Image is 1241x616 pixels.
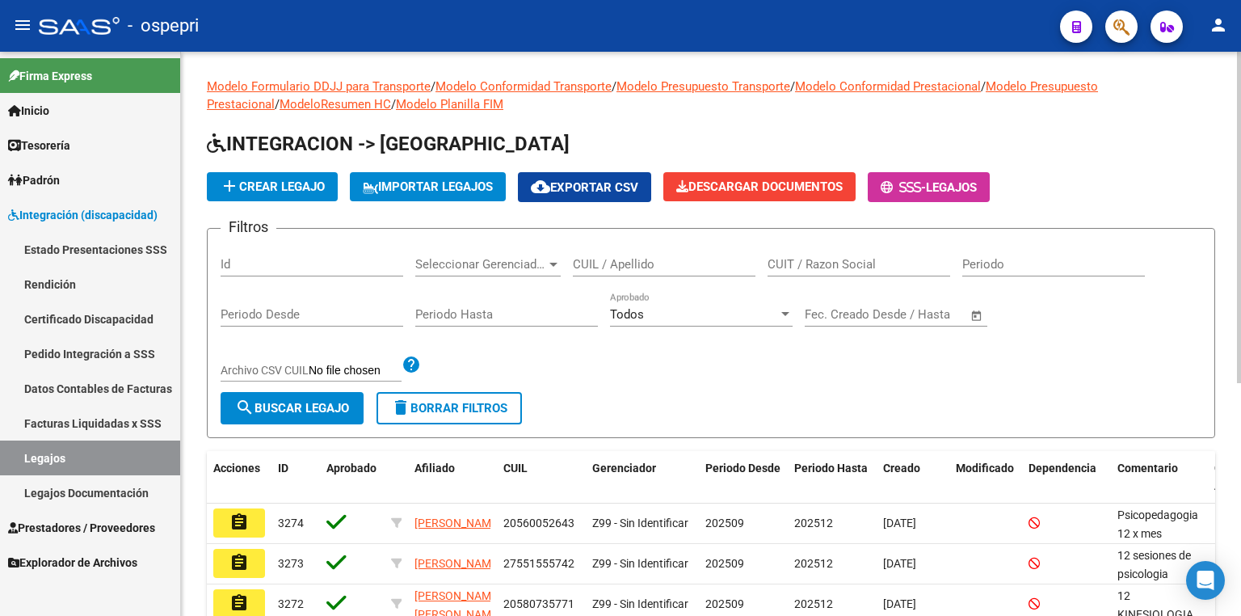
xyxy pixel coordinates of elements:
[8,102,49,120] span: Inicio
[883,557,916,570] span: [DATE]
[414,557,501,570] span: [PERSON_NAME]
[8,206,158,224] span: Integración (discapacidad)
[1117,462,1178,475] span: Comentario
[320,451,385,504] datatable-header-cell: Aprobado
[377,392,522,424] button: Borrar Filtros
[220,179,325,194] span: Crear Legajo
[705,462,780,475] span: Periodo Desde
[1117,508,1211,595] span: Psicopedagogia 12 x mes septiembre/diciembre2025 Lic. Bustos Juliana
[207,172,338,201] button: Crear Legajo
[229,553,249,572] mat-icon: assignment
[531,180,638,195] span: Exportar CSV
[8,67,92,85] span: Firma Express
[207,451,271,504] datatable-header-cell: Acciones
[326,462,377,475] span: Aprobado
[883,517,916,530] span: [DATE]
[271,451,320,504] datatable-header-cell: ID
[8,554,137,572] span: Explorador de Archivos
[8,137,70,154] span: Tesorería
[968,306,986,325] button: Open calendar
[207,79,431,94] a: Modelo Formulario DDJJ para Transporte
[221,392,364,424] button: Buscar Legajo
[663,172,856,201] button: Descargar Documentos
[402,355,421,374] mat-icon: help
[229,593,249,613] mat-icon: assignment
[221,364,309,377] span: Archivo CSV CUIL
[518,172,651,202] button: Exportar CSV
[414,462,455,475] span: Afiliado
[350,172,506,201] button: IMPORTAR LEGAJOS
[309,364,402,378] input: Archivo CSV CUIL
[1111,451,1208,504] datatable-header-cell: Comentario
[949,451,1022,504] datatable-header-cell: Modificado
[1209,15,1228,35] mat-icon: person
[235,398,255,417] mat-icon: search
[221,216,276,238] h3: Filtros
[278,557,304,570] span: 3273
[213,462,260,475] span: Acciones
[220,176,239,196] mat-icon: add
[1186,561,1225,600] div: Open Intercom Messenger
[415,257,546,272] span: Seleccionar Gerenciador
[676,179,843,194] span: Descargar Documentos
[610,307,644,322] span: Todos
[877,451,949,504] datatable-header-cell: Creado
[794,462,868,475] span: Periodo Hasta
[531,177,550,196] mat-icon: cloud_download
[883,462,920,475] span: Creado
[705,517,744,530] span: 202509
[794,557,833,570] span: 202512
[699,451,788,504] datatable-header-cell: Periodo Desde
[13,15,32,35] mat-icon: menu
[235,401,349,416] span: Buscar Legajo
[278,462,288,475] span: ID
[592,597,688,610] span: Z99 - Sin Identificar
[881,180,926,195] span: -
[883,597,916,610] span: [DATE]
[926,180,977,195] span: Legajos
[229,513,249,532] mat-icon: assignment
[503,557,574,570] span: 27551555742
[503,597,574,610] span: 20580735771
[868,172,990,202] button: -Legajos
[278,517,304,530] span: 3274
[794,597,833,610] span: 202512
[503,517,574,530] span: 20560052643
[503,462,528,475] span: CUIL
[705,557,744,570] span: 202509
[795,79,981,94] a: Modelo Conformidad Prestacional
[616,79,790,94] a: Modelo Presupuesto Transporte
[592,462,656,475] span: Gerenciador
[8,171,60,189] span: Padrón
[391,398,410,417] mat-icon: delete
[497,451,586,504] datatable-header-cell: CUIL
[414,517,501,530] span: [PERSON_NAME]
[363,179,493,194] span: IMPORTAR LEGAJOS
[280,97,391,112] a: ModeloResumen HC
[705,597,744,610] span: 202509
[805,307,870,322] input: Fecha inicio
[435,79,612,94] a: Modelo Conformidad Transporte
[885,307,963,322] input: Fecha fin
[396,97,503,112] a: Modelo Planilla FIM
[592,517,688,530] span: Z99 - Sin Identificar
[592,557,688,570] span: Z99 - Sin Identificar
[278,597,304,610] span: 3272
[794,517,833,530] span: 202512
[1029,462,1096,475] span: Dependencia
[1022,451,1111,504] datatable-header-cell: Dependencia
[788,451,877,504] datatable-header-cell: Periodo Hasta
[207,133,570,155] span: INTEGRACION -> [GEOGRAPHIC_DATA]
[128,8,199,44] span: - ospepri
[586,451,699,504] datatable-header-cell: Gerenciador
[391,401,507,416] span: Borrar Filtros
[8,519,155,537] span: Prestadores / Proveedores
[408,451,497,504] datatable-header-cell: Afiliado
[956,462,1014,475] span: Modificado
